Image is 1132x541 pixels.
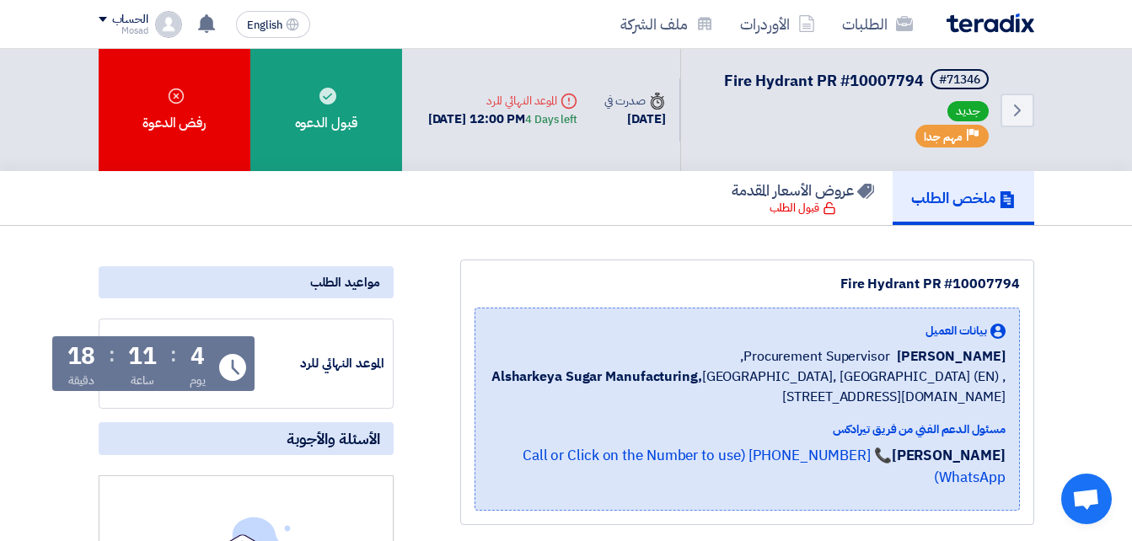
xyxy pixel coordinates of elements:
span: English [247,19,282,31]
div: ساعة [131,372,155,389]
h5: Fire Hydrant PR #10007794 [724,69,992,93]
a: 📞 [PHONE_NUMBER] (Call or Click on the Number to use WhatsApp) [523,445,1006,488]
div: 4 [190,345,205,368]
div: قبول الطلب [770,200,836,217]
div: مواعيد الطلب [99,266,394,298]
h5: عروض الأسعار المقدمة [732,180,874,200]
a: ملخص الطلب [893,171,1034,225]
div: [DATE] 12:00 PM [428,110,577,129]
div: #71346 [939,74,980,86]
img: profile_test.png [155,11,182,38]
span: [PERSON_NAME] [897,346,1006,367]
h5: ملخص الطلب [911,188,1016,207]
a: عروض الأسعار المقدمة قبول الطلب [713,171,893,225]
div: قبول الدعوه [250,49,402,171]
span: جديد [947,101,989,121]
span: مهم جدا [924,129,963,145]
div: مسئول الدعم الفني من فريق تيرادكس [489,420,1006,438]
a: الأوردرات [727,4,829,44]
div: 18 [67,345,96,368]
div: : [109,340,115,370]
div: Open chat [1061,474,1112,524]
div: الموعد النهائي للرد [258,354,384,373]
button: English [236,11,310,38]
div: [DATE] [604,110,665,129]
span: بيانات العميل [925,322,987,340]
span: Fire Hydrant PR #10007794 [724,69,924,92]
div: الموعد النهائي للرد [428,92,577,110]
span: الأسئلة والأجوبة [287,429,380,448]
div: صدرت في [604,92,665,110]
span: Procurement Supervisor, [740,346,890,367]
div: رفض الدعوة [99,49,250,171]
div: : [170,340,176,370]
a: ملف الشركة [607,4,727,44]
strong: [PERSON_NAME] [892,445,1006,466]
span: [GEOGRAPHIC_DATA], [GEOGRAPHIC_DATA] (EN) ,[STREET_ADDRESS][DOMAIN_NAME] [489,367,1006,407]
div: يوم [190,372,206,389]
img: Teradix logo [947,13,1034,33]
div: دقيقة [68,372,94,389]
div: الحساب [112,13,148,27]
b: Alsharkeya Sugar Manufacturing, [491,367,702,387]
div: Mosad [99,26,148,35]
div: 11 [128,345,157,368]
div: Fire Hydrant PR #10007794 [475,274,1020,294]
div: 4 Days left [525,111,577,128]
a: الطلبات [829,4,926,44]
